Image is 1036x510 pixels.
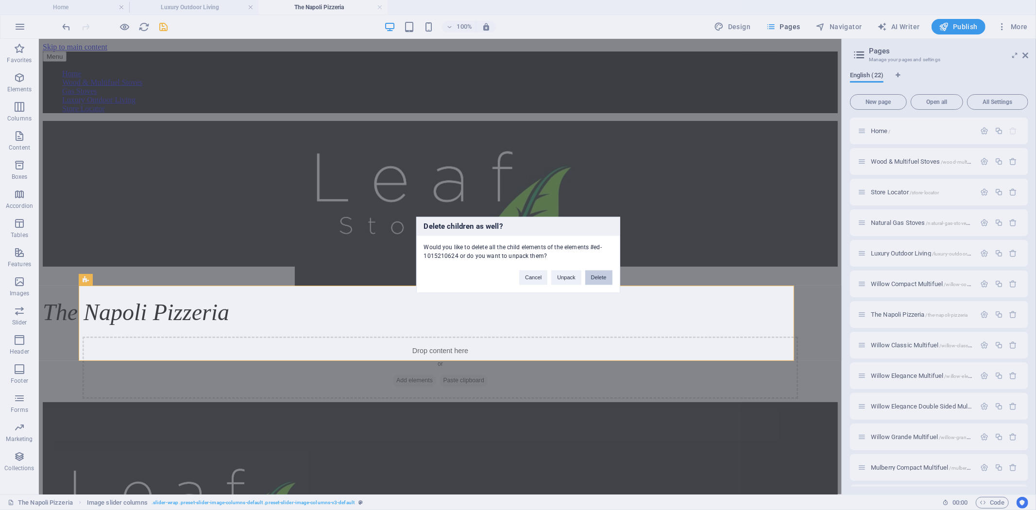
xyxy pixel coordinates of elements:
[417,218,620,236] h3: Delete children as well?
[519,271,547,285] button: Cancel
[44,298,759,360] div: Image Slider
[44,298,759,360] div: Drop content here
[417,236,620,261] div: Would you like to delete all the child elements of the elements #ed-1015210624 or do you want to ...
[585,271,612,285] button: Delete
[354,336,397,348] span: Add elements
[551,271,581,285] button: Unpack
[401,336,449,348] span: Paste clipboard
[4,4,68,12] a: Skip to main content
